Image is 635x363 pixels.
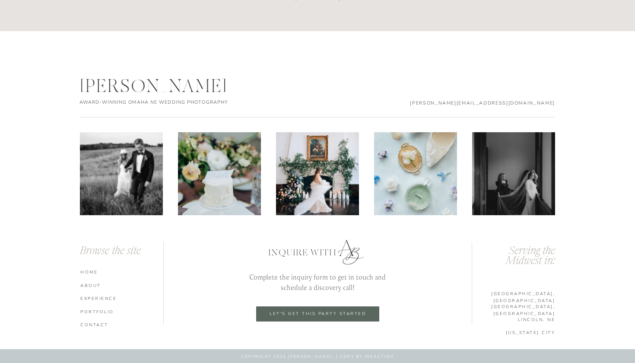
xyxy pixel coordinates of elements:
h2: AWARD-WINNING omaha ne wedding photography [79,99,245,106]
a: [GEOGRAPHIC_DATA], [GEOGRAPHIC_DATA] [470,290,555,296]
a: let's get this party started [263,311,372,317]
img: Anna Brace Photography - Kansas City Wedding Photographer-132 [374,132,457,215]
i: Browse the site [80,246,141,257]
a: portfolio [80,309,165,315]
a: CONTACT [80,322,165,328]
img: The Kentucky Castle Editorial-2 [178,132,261,215]
a: experience [80,295,165,301]
p: COPYRIGHT 2024 [PERSON_NAME] | copy by ideaction [163,354,472,360]
a: ABOUT [80,282,165,288]
img: Corbin + Sarah - Farewell Party-96 [80,132,163,215]
p: Complete the inquiry form to get in touch and schedule a discovery call! [240,272,395,292]
a: [US_STATE] cITY [470,329,555,335]
p: Inquire with [268,247,373,257]
a: lINCOLN, ne [470,316,555,322]
img: Oakwood-2 [276,132,359,215]
a: [GEOGRAPHIC_DATA], [GEOGRAPHIC_DATA] [470,303,555,309]
div: [PERSON_NAME] [80,76,245,95]
img: The World Food Prize Hall Wedding Photos-7 [472,132,555,215]
i: Serving the Midwest in: [506,246,555,267]
p: [PERSON_NAME][EMAIL_ADDRESS][DOMAIN_NAME] [405,99,555,106]
a: HOME [80,269,165,275]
